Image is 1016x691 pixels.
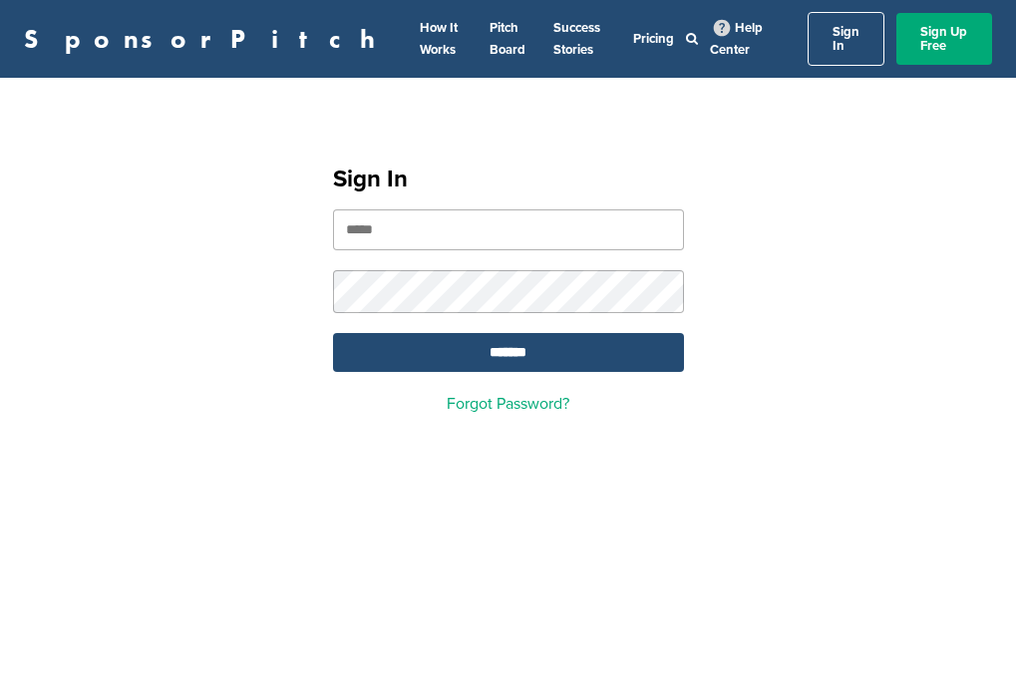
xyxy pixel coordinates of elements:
h1: Sign In [333,162,684,197]
a: Help Center [710,16,763,62]
a: Forgot Password? [447,394,569,414]
a: Pricing [633,31,674,47]
a: Pitch Board [490,20,525,58]
a: Sign Up Free [896,13,992,65]
a: Sign In [808,12,884,66]
a: Success Stories [553,20,600,58]
a: How It Works [420,20,458,58]
a: SponsorPitch [24,26,388,52]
